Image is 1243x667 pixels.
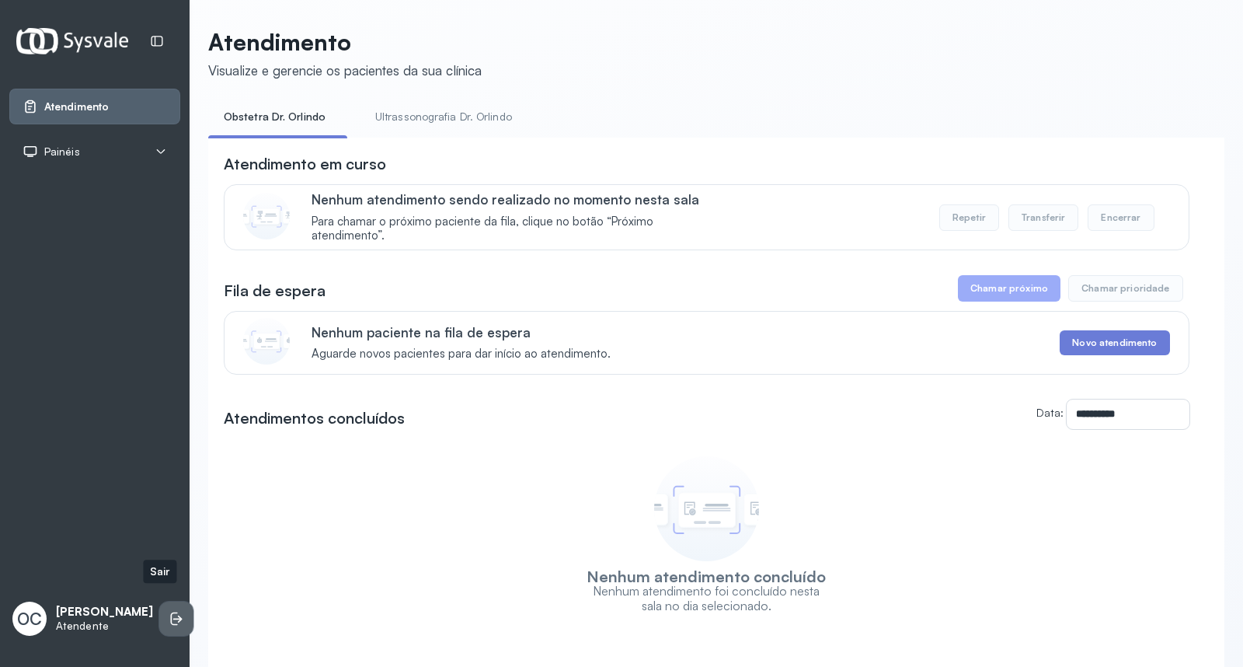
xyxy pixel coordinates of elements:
[56,605,153,620] p: [PERSON_NAME]
[1068,275,1183,302] button: Chamar prioridade
[958,275,1060,302] button: Chamar próximo
[16,28,128,54] img: Logotipo do estabelecimento
[1036,406,1064,419] label: Data:
[1060,330,1169,355] button: Novo atendimento
[224,407,405,429] h3: Atendimentos concluídos
[654,456,759,561] img: Imagem de empty state
[23,99,167,114] a: Atendimento
[584,584,829,613] p: Nenhum atendimento foi concluído nesta sala no dia selecionado.
[312,347,611,361] span: Aguarde novos pacientes para dar início ao atendimento.
[224,280,326,302] h3: Fila de espera
[208,28,482,56] p: Atendimento
[224,153,386,175] h3: Atendimento em curso
[44,100,109,113] span: Atendimento
[360,104,527,130] a: Ultrassonografia Dr. Orlindo
[312,191,722,208] p: Nenhum atendimento sendo realizado no momento nesta sala
[44,145,80,159] span: Painéis
[56,620,153,633] p: Atendente
[312,324,611,340] p: Nenhum paciente na fila de espera
[1088,204,1154,231] button: Encerrar
[208,62,482,79] div: Visualize e gerencie os pacientes da sua clínica
[939,204,999,231] button: Repetir
[208,104,341,130] a: Obstetra Dr. Orlindo
[312,215,722,244] span: Para chamar o próximo paciente da fila, clique no botão “Próximo atendimento”.
[243,193,290,239] img: Imagem de CalloutCard
[243,318,290,365] img: Imagem de CalloutCard
[1008,204,1079,231] button: Transferir
[587,569,826,584] h3: Nenhum atendimento concluído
